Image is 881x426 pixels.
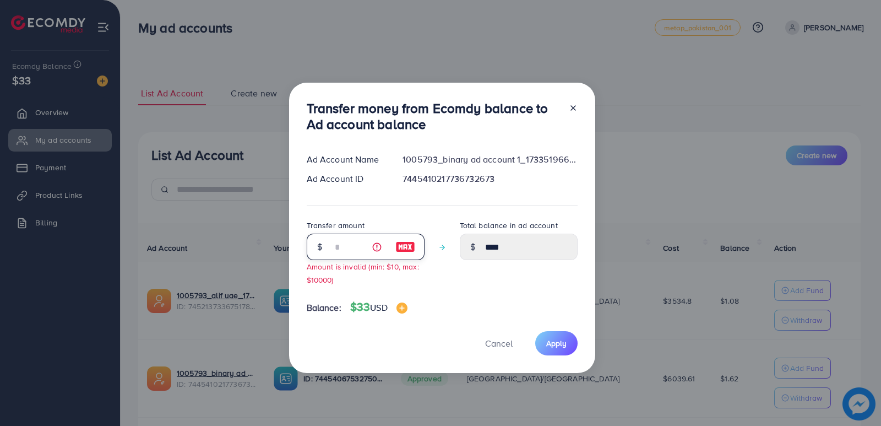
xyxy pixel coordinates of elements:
span: Apply [546,338,567,349]
div: 7445410217736732673 [394,172,586,185]
div: Ad Account Name [298,153,394,166]
small: Amount is invalid (min: $10, max: $10000) [307,261,419,284]
div: Ad Account ID [298,172,394,185]
button: Cancel [471,331,526,355]
img: image [396,303,407,314]
span: USD [370,301,387,314]
span: Balance: [307,301,341,314]
div: 1005793_binary ad account 1_1733519668386 [394,153,586,166]
label: Total balance in ad account [460,220,558,231]
button: Apply [535,331,578,355]
label: Transfer amount [307,220,365,231]
span: Cancel [485,337,513,349]
h4: $33 [350,300,407,314]
h3: Transfer money from Ecomdy balance to Ad account balance [307,100,560,132]
img: image [395,240,415,254]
